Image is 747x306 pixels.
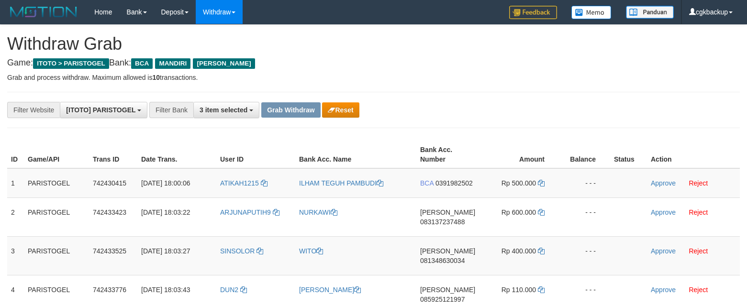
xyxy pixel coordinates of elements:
a: Approve [651,247,676,255]
td: - - - [559,236,610,275]
a: WITO [299,247,323,255]
a: Copy 110000 to clipboard [538,286,545,294]
button: Reset [322,102,359,118]
a: NURKAWI [299,208,337,216]
a: ILHAM TEGUH PAMBUDI [299,179,383,187]
span: Rp 600.000 [502,208,536,216]
span: [DATE] 18:03:22 [141,208,190,216]
span: [PERSON_NAME] [420,286,475,294]
h1: Withdraw Grab [7,34,740,54]
span: [DATE] 18:00:06 [141,179,190,187]
a: ATIKAH1215 [220,179,268,187]
td: 3 [7,236,24,275]
span: [ITOTO] PARISTOGEL [66,106,135,114]
p: Grab and process withdraw. Maximum allowed is transactions. [7,73,740,82]
img: panduan.png [626,6,674,19]
a: Copy 400000 to clipboard [538,247,545,255]
span: Copy 081348630034 to clipboard [420,257,465,264]
a: Reject [689,179,708,187]
strong: 10 [152,74,160,81]
span: Rp 500.000 [502,179,536,187]
a: [PERSON_NAME] [299,286,361,294]
button: [ITOTO] PARISTOGEL [60,102,147,118]
th: Action [647,141,740,168]
a: Copy 500000 to clipboard [538,179,545,187]
a: ARJUNAPUTIH9 [220,208,279,216]
th: Status [610,141,647,168]
span: 742430415 [93,179,126,187]
span: Copy 083137237488 to clipboard [420,218,465,226]
a: SINSOLOR [220,247,263,255]
a: Reject [689,208,708,216]
th: Trans ID [89,141,137,168]
img: Button%20Memo.svg [571,6,612,19]
td: - - - [559,197,610,236]
span: MANDIRI [155,58,190,69]
img: Feedback.jpg [509,6,557,19]
span: 742433776 [93,286,126,294]
span: BCA [131,58,153,69]
td: PARISTOGEL [24,236,89,275]
td: - - - [559,168,610,198]
span: Rp 110.000 [502,286,536,294]
a: Approve [651,208,676,216]
th: Amount [482,141,559,168]
span: [DATE] 18:03:27 [141,247,190,255]
span: 3 item selected [200,106,247,114]
span: [PERSON_NAME] [420,208,475,216]
th: Balance [559,141,610,168]
th: Date Trans. [137,141,216,168]
th: User ID [216,141,295,168]
button: 3 item selected [193,102,259,118]
span: ITOTO > PARISTOGEL [33,58,109,69]
span: 742433525 [93,247,126,255]
a: DUN2 [220,286,247,294]
span: Copy 085925121997 to clipboard [420,295,465,303]
th: ID [7,141,24,168]
span: Rp 400.000 [502,247,536,255]
span: SINSOLOR [220,247,255,255]
span: ARJUNAPUTIH9 [220,208,271,216]
th: Bank Acc. Name [295,141,416,168]
a: Reject [689,247,708,255]
a: Reject [689,286,708,294]
td: 2 [7,197,24,236]
a: Copy 600000 to clipboard [538,208,545,216]
a: Approve [651,179,676,187]
span: Copy 0391982502 to clipboard [435,179,473,187]
span: DUN2 [220,286,238,294]
img: MOTION_logo.png [7,5,80,19]
td: PARISTOGEL [24,168,89,198]
button: Grab Withdraw [261,102,320,118]
span: [PERSON_NAME] [193,58,255,69]
h4: Game: Bank: [7,58,740,68]
th: Bank Acc. Number [416,141,482,168]
div: Filter Website [7,102,60,118]
span: [PERSON_NAME] [420,247,475,255]
span: ATIKAH1215 [220,179,259,187]
td: 1 [7,168,24,198]
a: Approve [651,286,676,294]
div: Filter Bank [149,102,193,118]
th: Game/API [24,141,89,168]
span: [DATE] 18:03:43 [141,286,190,294]
span: BCA [420,179,434,187]
span: 742433423 [93,208,126,216]
td: PARISTOGEL [24,197,89,236]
